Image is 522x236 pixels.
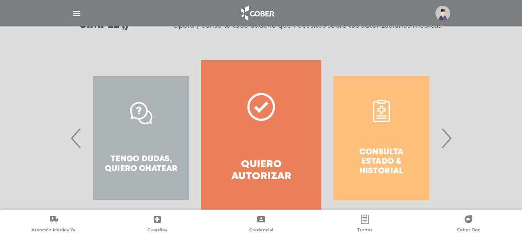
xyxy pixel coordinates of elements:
a: Guardias [105,215,209,234]
span: Next [439,117,454,159]
span: Turnos [357,227,373,234]
img: profile-placeholder.svg [435,6,450,21]
span: Credencial [249,227,273,234]
span: Cober Doc [457,227,480,234]
img: logo_cober_home-white.png [237,4,277,23]
span: Guardias [147,227,167,234]
a: Quiero autorizar [201,60,321,216]
a: Turnos [313,215,416,234]
a: Atención Médica Ya [2,215,105,234]
span: Previous [69,117,84,159]
span: Atención Médica Ya [31,227,75,234]
img: Cober_menu-lines-white.svg [72,9,82,18]
a: Cober Doc [417,215,520,234]
a: Credencial [209,215,313,234]
h4: Quiero autorizar [215,159,307,183]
